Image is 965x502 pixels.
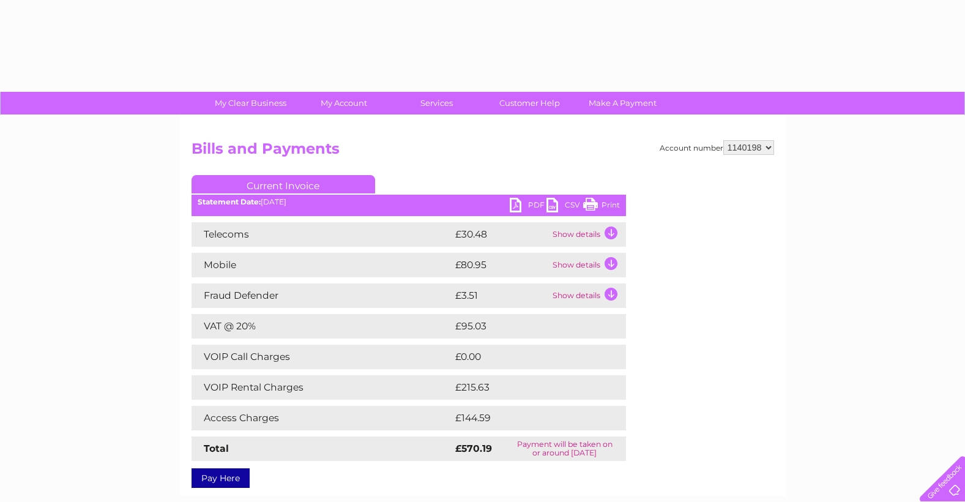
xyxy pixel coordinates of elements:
td: VOIP Call Charges [192,345,452,369]
a: PDF [510,198,546,215]
a: Pay Here [192,468,250,488]
td: £144.59 [452,406,604,430]
strong: Total [204,443,229,454]
td: Show details [550,283,626,308]
td: Payment will be taken on or around [DATE] [504,436,626,461]
h2: Bills and Payments [192,140,774,163]
a: CSV [546,198,583,215]
td: Show details [550,253,626,277]
td: Telecoms [192,222,452,247]
b: Statement Date: [198,197,261,206]
td: Mobile [192,253,452,277]
td: £3.51 [452,283,550,308]
div: Account number [660,140,774,155]
td: VOIP Rental Charges [192,375,452,400]
a: Current Invoice [192,175,375,193]
a: Print [583,198,620,215]
a: Make A Payment [572,92,673,114]
td: Fraud Defender [192,283,452,308]
td: £30.48 [452,222,550,247]
td: £0.00 [452,345,598,369]
div: [DATE] [192,198,626,206]
a: Customer Help [479,92,580,114]
a: My Clear Business [200,92,301,114]
td: £95.03 [452,314,602,339]
a: My Account [293,92,394,114]
a: Services [386,92,487,114]
strong: £570.19 [455,443,492,454]
td: VAT @ 20% [192,314,452,339]
td: £80.95 [452,253,550,277]
td: £215.63 [452,375,603,400]
td: Show details [550,222,626,247]
td: Access Charges [192,406,452,430]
